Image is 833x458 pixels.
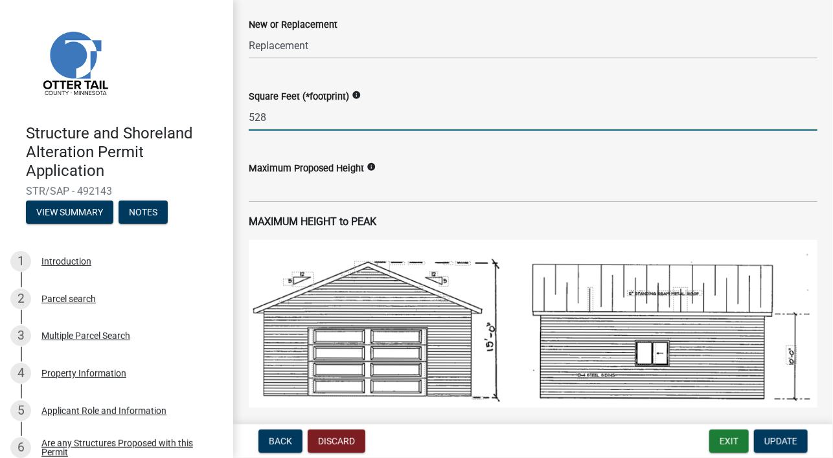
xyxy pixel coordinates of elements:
button: Update [754,430,808,453]
label: New or Replacement [249,21,337,30]
div: 1 [10,251,31,272]
div: 2 [10,289,31,309]
button: Exit [709,430,749,453]
div: 6 [10,437,31,458]
div: Property Information [41,369,126,378]
button: Discard [308,430,365,453]
wm-modal-confirm: Notes [119,208,168,219]
label: Maximum Proposed Height [249,164,364,173]
div: 4 [10,363,31,384]
div: Introduction [41,257,91,266]
span: Back [269,436,292,446]
i: info [367,162,376,171]
img: image_42e23c4b-ffdd-47ad-946e-070c62857ad5.png [249,240,817,407]
strong: MAXIMUM HEIGHT to PEAK [249,215,376,228]
img: Otter Tail County, Minnesota [26,14,123,111]
div: 5 [10,400,31,421]
div: Are any Structures Proposed with this Permit [41,439,212,457]
span: STR/SAP - 492143 [26,185,207,197]
button: Notes [119,201,168,224]
div: Parcel search [41,294,96,303]
div: Applicant Role and Information [41,406,166,415]
div: Multiple Parcel Search [41,331,130,340]
wm-modal-confirm: Summary [26,208,113,219]
h4: Structure and Shoreland Alteration Permit Application [26,124,223,180]
i: info [352,91,361,100]
span: Update [764,436,797,446]
button: Back [258,430,302,453]
label: Square Feet (*footprint) [249,93,349,102]
div: 3 [10,325,31,346]
button: View Summary [26,201,113,224]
